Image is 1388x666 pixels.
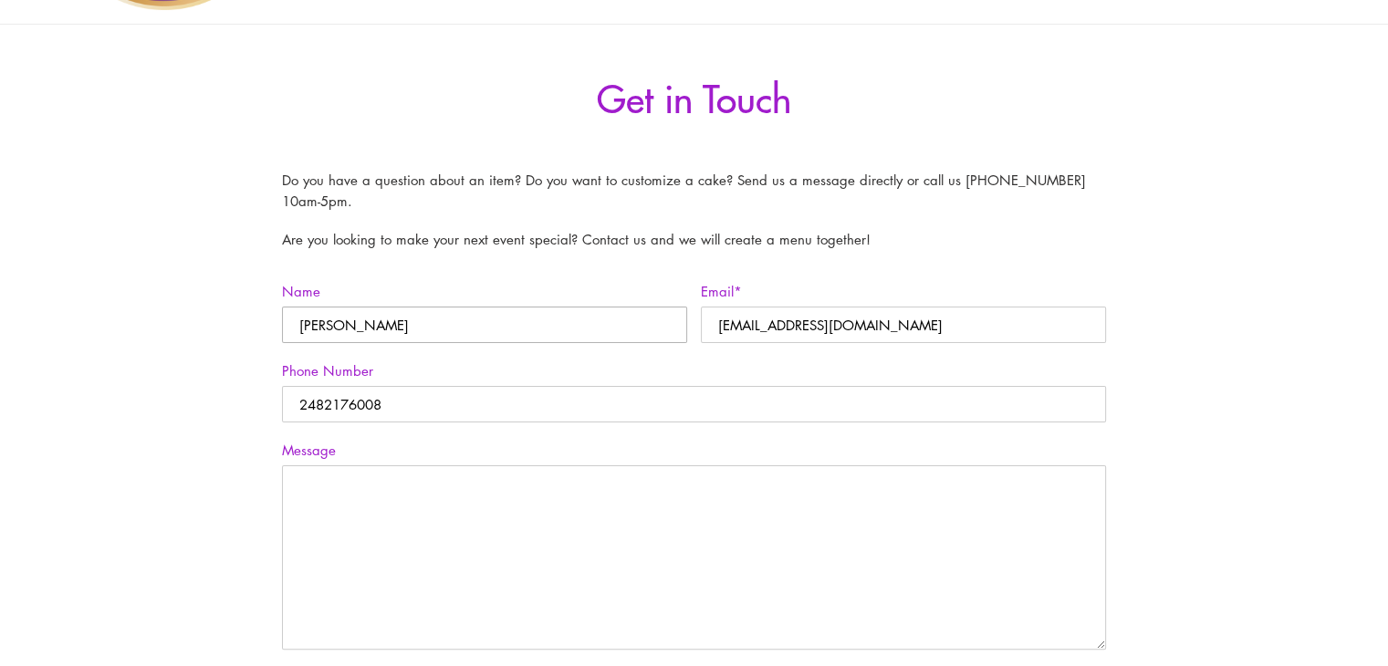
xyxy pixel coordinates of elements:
label: Message [282,440,1106,461]
label: Phone Number [282,360,1106,381]
p: Are you looking to make your next event special? Contact us and we will create a menu together! [282,229,1106,250]
p: Do you have a question about an item? Do you want to customize a cake? Send us a message directly... [282,170,1106,211]
label: Name [282,281,687,302]
label: Email [701,281,1106,302]
h1: Get in Touch [282,75,1106,120]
